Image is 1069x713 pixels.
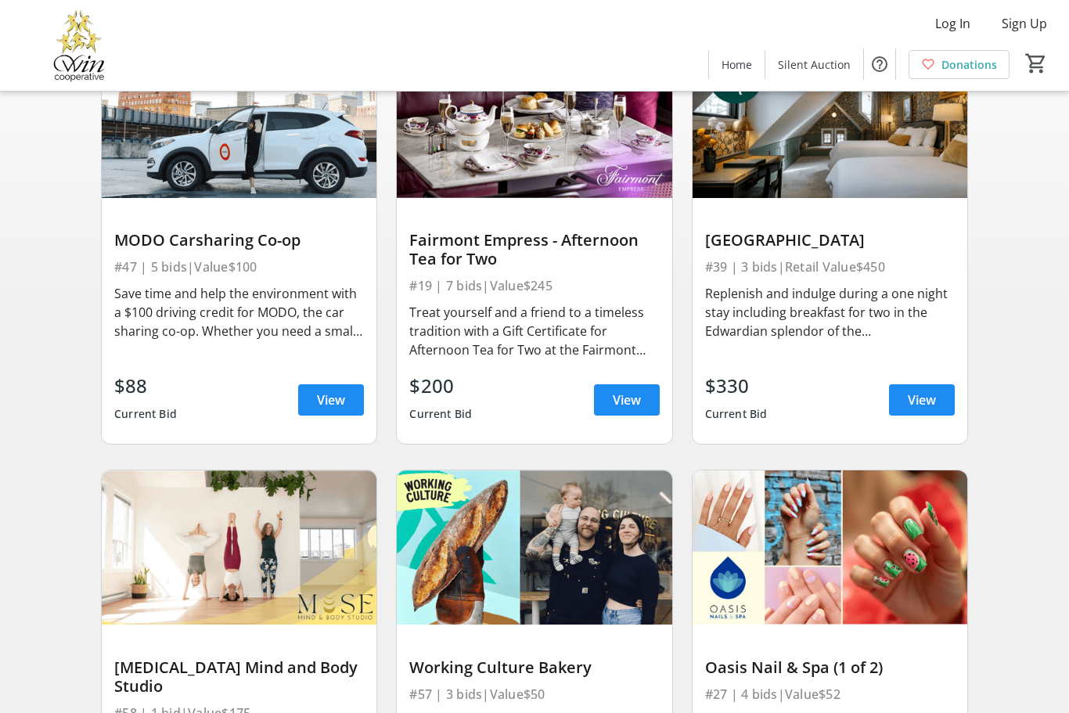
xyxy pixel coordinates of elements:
div: #39 | 3 bids | Retail Value $450 [705,256,955,278]
span: View [908,391,936,409]
div: Working Culture Bakery [409,658,659,677]
div: Current Bid [409,400,472,428]
button: Sign Up [989,11,1060,36]
img: Oasis Nail & Spa (1 of 2) [693,470,967,625]
div: $330 [705,372,768,400]
div: $88 [114,372,177,400]
a: Home [709,50,765,79]
img: MODO Carsharing Co-op [102,43,376,198]
a: Donations [909,50,1010,79]
a: View [298,384,364,416]
div: #19 | 7 bids | Value $245 [409,275,659,297]
div: Current Bid [114,400,177,428]
div: [GEOGRAPHIC_DATA] [705,231,955,250]
div: [MEDICAL_DATA] Mind and Body Studio [114,658,364,696]
div: $200 [409,372,472,400]
img: MUSE Mind and Body Studio [102,470,376,625]
div: #57 | 3 bids | Value $50 [409,683,659,705]
a: View [594,384,660,416]
div: Fairmont Empress - Afternoon Tea for Two [409,231,659,268]
div: #27 | 4 bids | Value $52 [705,683,955,705]
img: Victoria Women In Need Community Cooperative's Logo [9,6,149,85]
span: Silent Auction [778,56,851,73]
span: Home [722,56,752,73]
div: Save time and help the environment with a $100 driving credit for MODO, the car sharing co-op. Wh... [114,284,364,340]
div: #47 | 5 bids | Value $100 [114,256,364,278]
button: Log In [923,11,983,36]
div: Current Bid [705,400,768,428]
span: View [613,391,641,409]
span: Log In [935,14,970,33]
span: View [317,391,345,409]
a: Silent Auction [765,50,863,79]
button: Help [864,49,895,80]
a: View [889,384,955,416]
div: MODO Carsharing Co-op [114,231,364,250]
div: Treat yourself and a friend to a timeless tradition with a Gift Certificate for Afternoon Tea for... [409,303,659,359]
img: Rosemead House Hotel [693,43,967,198]
div: Replenish and indulge during a one night stay including breakfast for two in the Edwardian splend... [705,284,955,340]
img: Working Culture Bakery [397,470,671,625]
span: Sign Up [1002,14,1047,33]
button: Cart [1022,49,1050,77]
span: Donations [941,56,997,73]
div: Oasis Nail & Spa (1 of 2) [705,658,955,677]
img: Fairmont Empress - Afternoon Tea for Two [397,43,671,198]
